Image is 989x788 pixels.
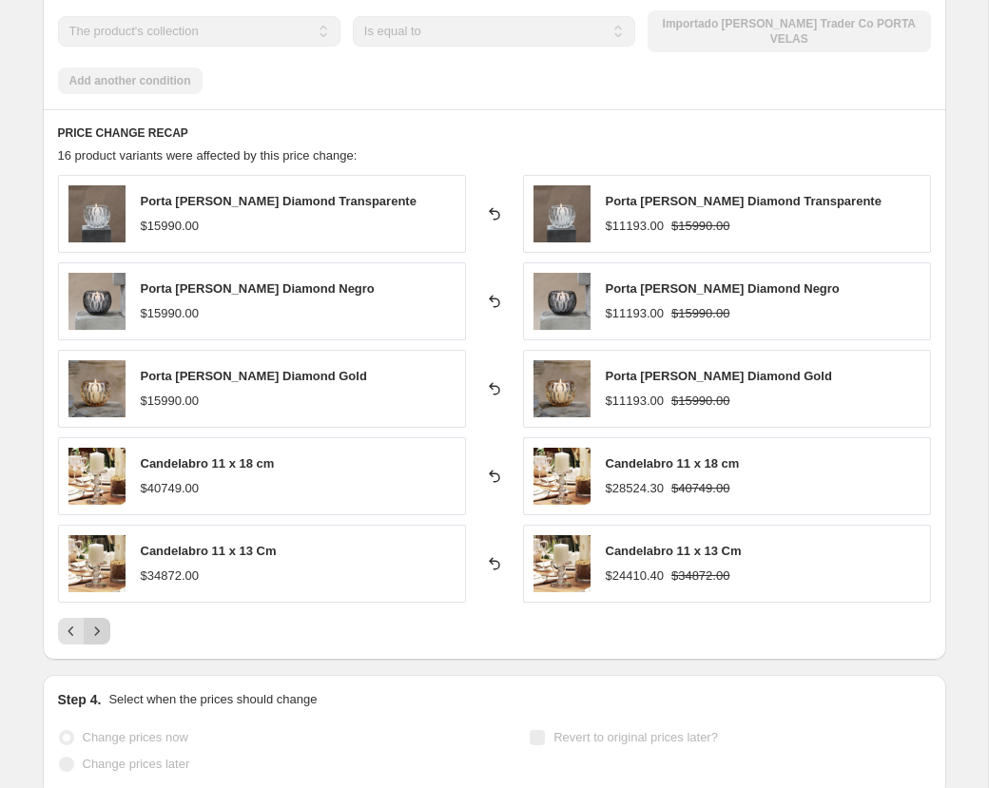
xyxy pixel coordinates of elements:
div: $40749.00 [141,479,199,498]
div: $11193.00 [606,392,664,411]
span: Candelabro 11 x 13 Cm [141,544,277,558]
nav: Pagination [58,618,110,644]
img: 13089-o1_80x.jpg [68,448,126,505]
div: $34872.00 [141,567,199,586]
span: Porta [PERSON_NAME] Diamond Transparente [141,194,417,208]
strike: $15990.00 [671,304,729,323]
div: $15990.00 [141,392,199,411]
button: Previous [58,618,85,644]
img: 8721-1_80x.jpg [533,185,591,242]
img: 13090-02_80x.jpg [68,535,126,592]
strike: $15990.00 [671,392,729,411]
img: Diseno_sin_titulo_51_80x.jpg [68,360,126,417]
div: $11193.00 [606,304,664,323]
img: 13089-o1_80x.jpg [533,448,591,505]
h6: PRICE CHANGE RECAP [58,125,931,141]
span: 16 product variants were affected by this price change: [58,148,358,163]
span: Porta [PERSON_NAME] Diamond Negro [606,281,840,296]
strike: $40749.00 [671,479,729,498]
div: $28524.30 [606,479,664,498]
strike: $34872.00 [671,567,729,586]
strike: $15990.00 [671,217,729,236]
img: 8722-2_80x.jpg [68,273,126,330]
span: Candelabro 11 x 18 cm [141,456,275,471]
span: Porta [PERSON_NAME] Diamond Gold [606,369,832,383]
span: Candelabro 11 x 18 cm [606,456,740,471]
img: Diseno_sin_titulo_51_80x.jpg [533,360,591,417]
span: Porta [PERSON_NAME] Diamond Transparente [606,194,882,208]
div: $15990.00 [141,304,199,323]
span: Porta [PERSON_NAME] Diamond Negro [141,281,375,296]
div: $11193.00 [606,217,664,236]
img: 8722-2_80x.jpg [533,273,591,330]
button: Next [84,618,110,644]
img: 13090-02_80x.jpg [533,535,591,592]
span: Candelabro 11 x 13 Cm [606,544,742,558]
img: 8721-1_80x.jpg [68,185,126,242]
span: Change prices now [83,730,188,744]
div: $24410.40 [606,567,664,586]
h2: Step 4. [58,690,102,709]
span: Revert to original prices later? [553,730,718,744]
div: $15990.00 [141,217,199,236]
p: Select when the prices should change [108,690,317,709]
span: Change prices later [83,757,190,771]
span: Porta [PERSON_NAME] Diamond Gold [141,369,367,383]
